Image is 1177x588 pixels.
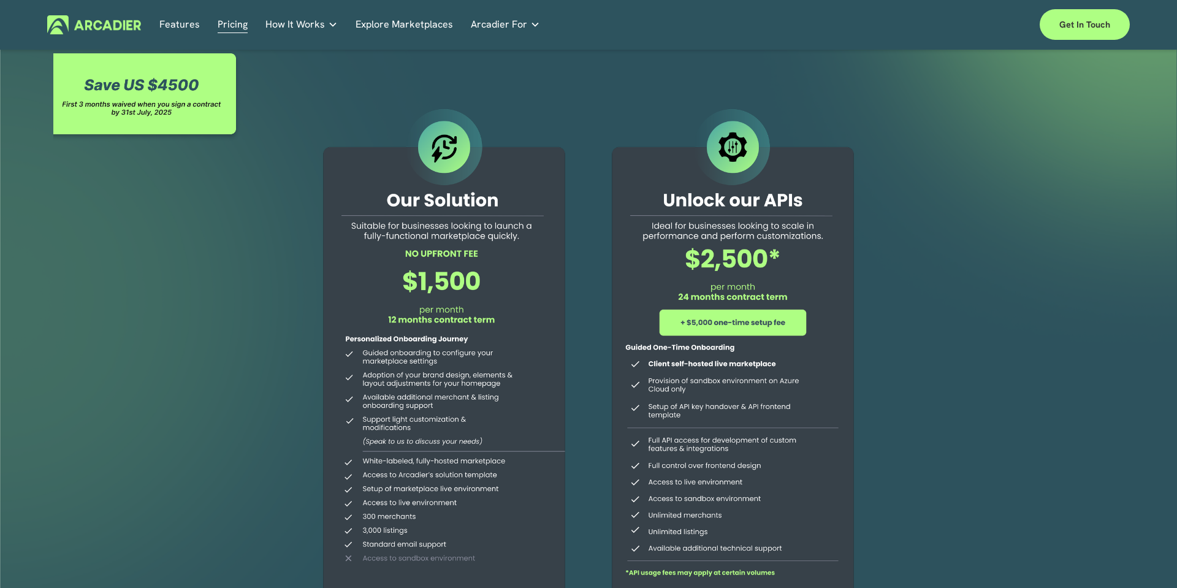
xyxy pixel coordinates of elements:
[265,16,325,33] span: How It Works
[265,15,338,34] a: folder dropdown
[218,15,248,34] a: Pricing
[47,15,141,34] img: Arcadier
[1040,9,1130,40] a: Get in touch
[159,15,200,34] a: Features
[471,16,527,33] span: Arcadier For
[356,15,453,34] a: Explore Marketplaces
[471,15,540,34] a: folder dropdown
